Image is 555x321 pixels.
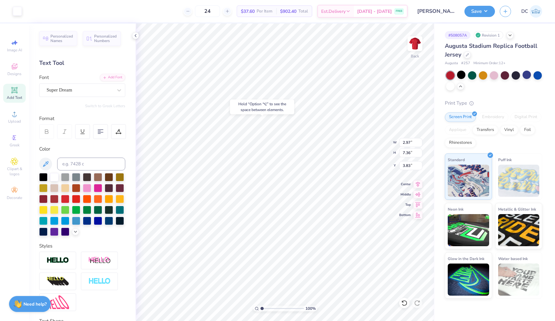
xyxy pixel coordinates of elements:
span: Bottom [399,213,411,217]
img: Water based Ink [498,264,540,296]
span: Image AI [7,48,22,53]
div: Back [411,53,419,59]
button: Save [464,6,495,17]
img: Free Distort [47,295,69,309]
span: Augusta [445,61,458,66]
img: Back [409,37,421,50]
a: DC [521,5,542,18]
div: Embroidery [478,112,508,122]
div: Print Type [445,100,542,107]
div: Hold “Option ⌥” to see the space between elements. [230,100,294,114]
span: Personalized Numbers [94,34,117,43]
img: Standard [448,165,489,197]
span: Puff Ink [498,156,512,163]
div: Rhinestones [445,138,476,148]
img: Devyn Cooper [530,5,542,18]
img: Metallic & Glitter Ink [498,214,540,246]
span: $37.60 [241,8,255,15]
input: e.g. 7428 c [57,158,125,170]
img: 3d Illusion [47,276,69,287]
span: Per Item [257,8,272,15]
span: Top [399,203,411,207]
img: Stroke [47,257,69,264]
span: DC [521,8,528,15]
div: Transfers [472,125,498,135]
span: Water based Ink [498,255,528,262]
img: Shadow [88,256,111,265]
div: Revision 1 [474,31,503,39]
span: Clipart & logos [3,166,26,177]
div: Foil [520,125,535,135]
span: [DATE] - [DATE] [357,8,392,15]
img: Negative Space [88,278,111,285]
span: Upload [8,119,21,124]
span: $902.40 [280,8,296,15]
div: Applique [445,125,471,135]
span: Minimum Order: 12 + [473,61,506,66]
span: Metallic & Glitter Ink [498,206,536,213]
input: Untitled Design [412,5,460,18]
div: Styles [39,242,125,250]
div: Screen Print [445,112,476,122]
strong: Need help? [23,301,47,307]
img: Glow in the Dark Ink [448,264,489,296]
span: Est. Delivery [321,8,346,15]
span: Middle [399,192,411,197]
label: Font [39,74,49,81]
span: Decorate [7,195,22,200]
span: FREE [396,9,402,13]
span: # 257 [461,61,470,66]
span: Center [399,182,411,187]
span: Standard [448,156,465,163]
button: Switch to Greek Letters [85,103,125,108]
img: Puff Ink [498,165,540,197]
img: Neon Ink [448,214,489,246]
span: Neon Ink [448,206,463,213]
div: Vinyl [500,125,518,135]
span: Glow in the Dark Ink [448,255,484,262]
span: Designs [7,71,22,76]
div: Digital Print [510,112,542,122]
span: Augusta Stadium Replica Football Jersey [445,42,537,58]
div: # 508057A [445,31,471,39]
input: – – [195,5,220,17]
span: 100 % [305,306,316,311]
span: Add Text [7,95,22,100]
div: Text Tool [39,59,125,67]
div: Color [39,145,125,153]
span: Total [298,8,308,15]
div: Add Font [100,74,125,81]
span: Greek [10,143,20,148]
span: Personalized Names [50,34,73,43]
div: Format [39,115,126,122]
